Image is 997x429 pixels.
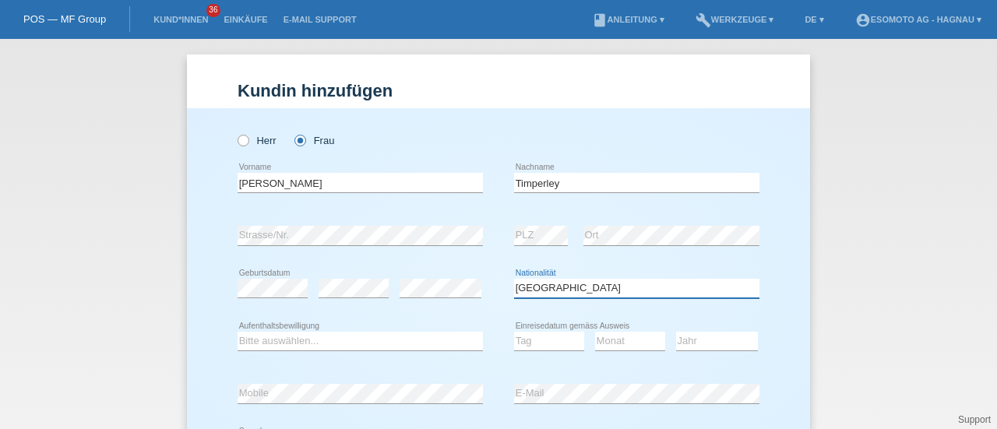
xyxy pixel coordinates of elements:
i: account_circle [855,12,871,28]
a: E-Mail Support [276,15,365,24]
label: Herr [238,135,277,146]
input: Herr [238,135,248,145]
a: Support [958,414,991,425]
label: Frau [294,135,334,146]
input: Frau [294,135,305,145]
a: Einkäufe [216,15,275,24]
a: buildWerkzeuge ▾ [688,15,782,24]
a: POS — MF Group [23,13,106,25]
a: DE ▾ [797,15,831,24]
h1: Kundin hinzufügen [238,81,759,100]
span: 36 [206,4,220,17]
a: account_circleEsomoto AG - Hagnau ▾ [847,15,989,24]
a: Kund*innen [146,15,216,24]
a: bookAnleitung ▾ [584,15,672,24]
i: book [592,12,608,28]
i: build [696,12,711,28]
